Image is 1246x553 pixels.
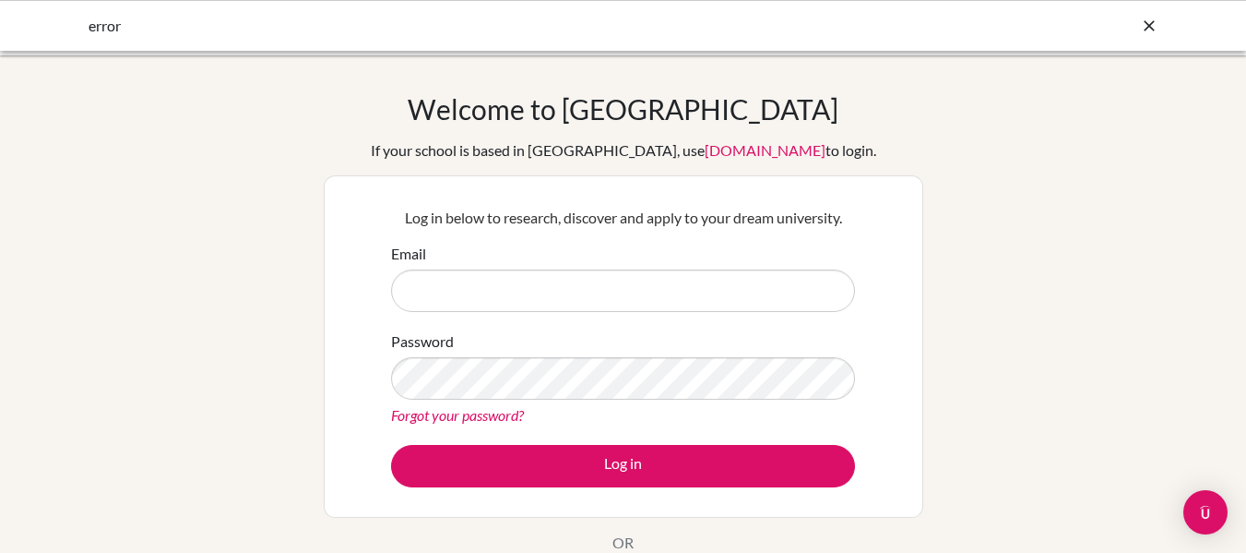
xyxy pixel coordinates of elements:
a: [DOMAIN_NAME] [705,141,825,159]
div: If your school is based in [GEOGRAPHIC_DATA], use to login. [371,139,876,162]
a: Forgot your password? [391,406,524,424]
div: Open Intercom Messenger [1183,490,1228,535]
div: error [89,15,882,37]
label: Email [391,243,426,265]
p: Log in below to research, discover and apply to your dream university. [391,207,855,229]
button: Log in [391,445,855,487]
h1: Welcome to [GEOGRAPHIC_DATA] [408,92,838,126]
label: Password [391,331,454,353]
